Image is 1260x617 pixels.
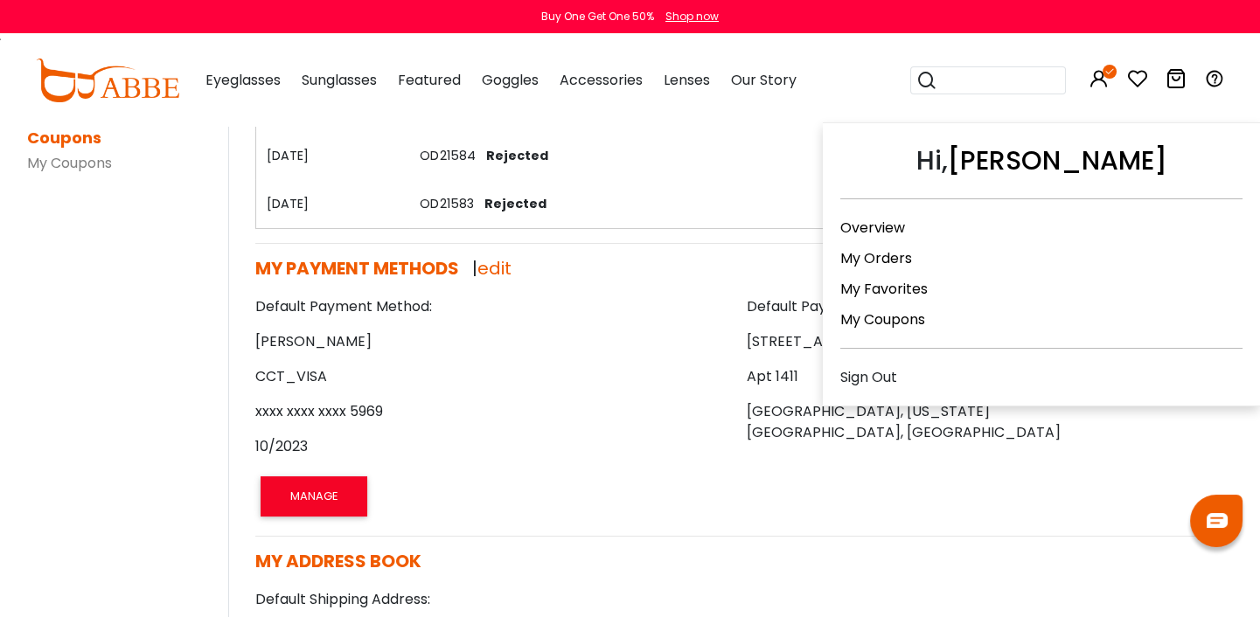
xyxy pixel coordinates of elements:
span: Our Story [731,70,797,90]
a: [PERSON_NAME] [948,142,1167,179]
div: Sign Out [840,366,1243,388]
a: Shop now [657,9,719,24]
a: OD21584 [420,147,475,164]
a: Overview [840,218,905,238]
span: Sunglasses [302,70,377,90]
a: My Orders [840,248,912,268]
a: My Coupons [27,153,112,173]
p: CCT_VISA [255,366,729,387]
img: abbeglasses.com [36,59,179,102]
span: MY ADDRESS BOOK [255,549,421,573]
span: Featured [398,70,461,90]
a: edit [477,256,512,281]
a: MANAGE [255,485,372,505]
strong: Default Payment Method: [255,296,432,316]
div: Shop now [665,9,719,24]
p: [GEOGRAPHIC_DATA], [US_STATE][GEOGRAPHIC_DATA], [GEOGRAPHIC_DATA] [747,401,1221,443]
p: 10/2023 [255,436,729,457]
span: Eyeglasses [205,70,281,90]
th: [DATE] [255,179,409,228]
a: My Favorites [840,279,928,299]
th: [DATE] [255,131,409,179]
img: chat [1207,513,1228,528]
div: Buy One Get One 50% [541,9,654,24]
span: Rejected [478,147,547,164]
span: Accessories [560,70,643,90]
p: xxxx xxxx xxxx 5969 [255,401,729,422]
a: OD21583 [420,195,473,212]
span: Lenses [664,70,710,90]
strong: Default Shipping Address: [255,589,430,609]
strong: Default Payment Address: [747,296,926,316]
p: [PERSON_NAME] [255,331,729,352]
p: [STREET_ADDRESS][PERSON_NAME] [747,331,1221,352]
button: MANAGE [261,476,367,516]
p: Apt 1411 [747,366,1221,387]
span: | [472,256,512,281]
span: MY PAYMENT METHODS [255,256,459,281]
div: Hi, [840,141,1243,199]
dt: Coupons [27,126,202,149]
a: My Coupons [840,309,925,329]
span: Goggles [482,70,539,90]
span: Rejected [477,195,546,212]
